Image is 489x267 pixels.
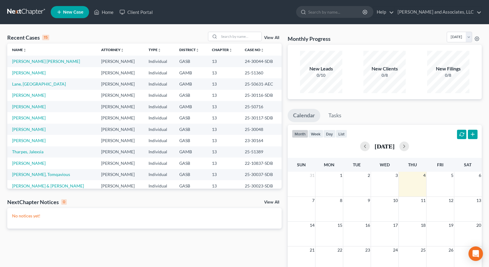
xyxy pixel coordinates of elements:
a: Calendar [288,109,320,122]
td: [PERSON_NAME] [96,56,143,67]
span: 20 [476,222,482,229]
span: Fri [437,162,443,167]
a: Typeunfold_more [149,47,161,52]
span: 16 [365,222,371,229]
td: 13 [207,180,240,191]
td: [PERSON_NAME] [96,78,143,90]
td: 13 [207,158,240,169]
div: New Leads [300,65,342,72]
td: Individual [144,180,175,191]
a: [PERSON_NAME] and Associates, LLC [395,7,481,18]
td: GASB [174,158,207,169]
td: [PERSON_NAME] [96,169,143,180]
td: 23-30164 [240,135,282,146]
div: New Filings [427,65,469,72]
td: GASB [174,180,207,191]
td: 24-30044-SDB [240,56,282,67]
td: Individual [144,112,175,123]
span: 2 [367,172,371,179]
td: 25-30048 [240,124,282,135]
a: View All [264,200,279,204]
a: View All [264,36,279,40]
span: 11 [420,197,426,204]
a: [PERSON_NAME] [12,115,46,120]
td: GASB [174,135,207,146]
a: [PERSON_NAME] [12,161,46,166]
td: 25-50631-AEC [240,78,282,90]
td: [PERSON_NAME] [96,90,143,101]
td: [PERSON_NAME] [96,146,143,158]
td: [PERSON_NAME] [96,135,143,146]
td: GAMB [174,78,207,90]
td: 13 [207,67,240,78]
h2: [DATE] [375,143,395,149]
td: GAMB [174,146,207,158]
span: Wed [380,162,390,167]
a: Attorneyunfold_more [101,47,124,52]
td: 25-30117-SDB [240,112,282,123]
span: 22 [337,246,343,254]
td: Individual [144,90,175,101]
i: unfold_more [23,48,27,52]
a: Chapterunfold_more [212,47,232,52]
h3: Monthly Progress [288,35,331,42]
span: 18 [420,222,426,229]
a: Lane, [GEOGRAPHIC_DATA] [12,81,66,86]
span: 12 [448,197,454,204]
a: Home [91,7,117,18]
span: Sun [297,162,306,167]
div: 0/8 [427,72,469,78]
td: GASB [174,124,207,135]
td: [PERSON_NAME] [96,112,143,123]
td: 13 [207,90,240,101]
td: GASB [174,90,207,101]
a: [PERSON_NAME], Tomqavious [12,172,70,177]
td: Individual [144,67,175,78]
span: 19 [448,222,454,229]
td: 13 [207,112,240,123]
a: [PERSON_NAME] [12,104,46,109]
td: 13 [207,135,240,146]
i: unfold_more [158,48,161,52]
td: 25-51389 [240,146,282,158]
td: [PERSON_NAME] [96,67,143,78]
td: 13 [207,146,240,158]
a: Districtunfold_more [179,47,199,52]
div: 0/8 [363,72,406,78]
i: unfold_more [196,48,199,52]
td: 22-10837-SDB [240,158,282,169]
td: [PERSON_NAME] [96,158,143,169]
td: Individual [144,169,175,180]
td: 25-51360 [240,67,282,78]
span: 14 [309,222,315,229]
td: Individual [144,101,175,112]
span: 5 [450,172,454,179]
td: 13 [207,78,240,90]
td: GAMB [174,67,207,78]
td: 13 [207,124,240,135]
button: month [292,130,308,138]
td: GASB [174,112,207,123]
a: Help [374,7,394,18]
span: 6 [478,172,482,179]
i: unfold_more [260,48,264,52]
span: 4 [423,172,426,179]
div: 0/10 [300,72,342,78]
span: 24 [392,246,398,254]
div: Recent Cases [7,34,49,41]
input: Search by name... [219,32,261,41]
span: Tue [353,162,361,167]
td: 13 [207,101,240,112]
a: [PERSON_NAME] [12,93,46,98]
span: Thu [408,162,417,167]
div: New Clients [363,65,406,72]
i: unfold_more [120,48,124,52]
div: 0 [61,199,67,205]
p: No notices yet! [12,213,277,219]
a: Case Nounfold_more [245,47,264,52]
span: 26 [448,246,454,254]
a: Nameunfold_more [12,47,27,52]
td: Individual [144,78,175,90]
span: 1 [339,172,343,179]
td: 25-50716 [240,101,282,112]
